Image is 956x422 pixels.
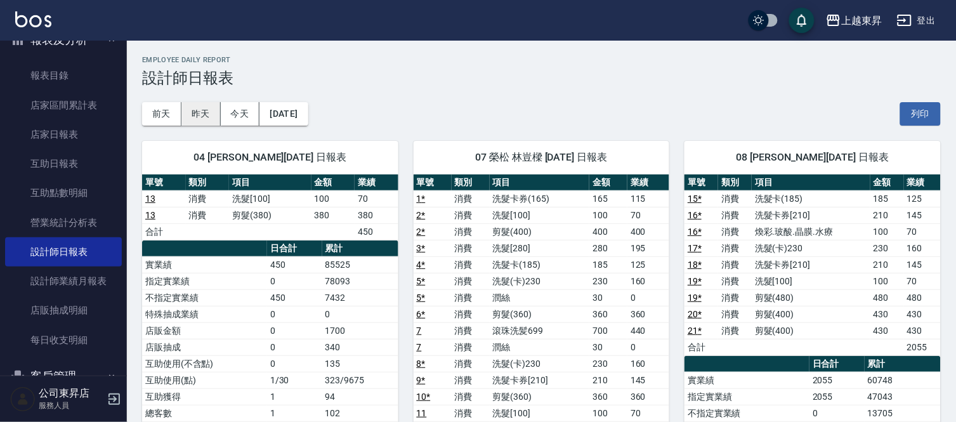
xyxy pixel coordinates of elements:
td: 70 [904,273,941,289]
td: 60748 [865,372,941,388]
td: 102 [322,405,398,421]
td: 剪髮(400) [490,223,590,240]
td: 消費 [452,207,490,223]
td: 消費 [718,223,752,240]
td: 不指定實業績 [142,289,267,306]
td: 125 [904,190,941,207]
td: 0 [322,306,398,322]
td: 消費 [718,190,752,207]
td: 160 [627,355,669,372]
td: 13705 [865,405,941,421]
td: 0 [267,322,322,339]
td: 94 [322,388,398,405]
span: 04 [PERSON_NAME][DATE] 日報表 [157,151,383,164]
td: 323/9675 [322,372,398,388]
td: 洗髮[100] [752,273,870,289]
td: 消費 [452,355,490,372]
td: 消費 [186,207,230,223]
td: 70 [627,405,669,421]
td: 1 [267,405,322,421]
td: 洗髮(卡)230 [752,240,870,256]
th: 項目 [490,175,590,191]
td: 指定實業績 [684,388,809,405]
td: 7432 [322,289,398,306]
td: 450 [267,289,322,306]
td: 115 [627,190,669,207]
td: 230 [589,273,627,289]
td: 145 [904,256,941,273]
td: 210 [589,372,627,388]
td: 消費 [452,223,490,240]
td: 1/30 [267,372,322,388]
th: 日合計 [809,356,865,373]
td: 洗髮(卡)230 [490,273,590,289]
td: 特殊抽成業績 [142,306,267,322]
button: [DATE] [259,102,308,126]
td: 145 [627,372,669,388]
td: 125 [627,256,669,273]
td: 消費 [452,256,490,273]
td: 消費 [452,405,490,421]
td: 消費 [452,339,490,355]
a: 店販抽成明細 [5,296,122,325]
td: 380 [311,207,355,223]
td: 消費 [452,306,490,322]
h5: 公司東昇店 [39,387,103,400]
td: 0 [627,289,669,306]
td: 360 [627,388,669,405]
td: 430 [870,306,904,322]
th: 類別 [718,175,752,191]
td: 360 [627,306,669,322]
td: 70 [355,190,398,207]
td: 2055 [904,339,941,355]
th: 業績 [904,175,941,191]
a: 設計師業績月報表 [5,267,122,296]
button: 列印 [900,102,941,126]
a: 13 [145,210,155,220]
button: 昨天 [181,102,221,126]
td: 70 [627,207,669,223]
td: 0 [627,339,669,355]
td: 100 [870,273,904,289]
th: 項目 [752,175,870,191]
td: 280 [589,240,627,256]
td: 360 [589,306,627,322]
td: 洗髮卡券[210] [752,207,870,223]
th: 金額 [589,175,627,191]
td: 洗髮[100] [229,190,311,207]
td: 剪髮(380) [229,207,311,223]
table: a dense table [142,175,398,241]
td: 480 [870,289,904,306]
td: 潤絲 [490,339,590,355]
td: 230 [589,355,627,372]
td: 消費 [452,388,490,405]
td: 消費 [718,240,752,256]
td: 不指定實業績 [684,405,809,421]
a: 每日收支明細 [5,326,122,355]
td: 70 [904,223,941,240]
td: 消費 [718,289,752,306]
td: 100 [589,405,627,421]
a: 互助點數明細 [5,178,122,208]
button: 上越東昇 [821,8,887,34]
td: 0 [267,306,322,322]
span: 08 [PERSON_NAME][DATE] 日報表 [700,151,926,164]
td: 消費 [452,289,490,306]
td: 消費 [452,322,490,339]
td: 消費 [452,372,490,388]
a: 設計師日報表 [5,237,122,267]
img: Person [10,386,36,412]
td: 剪髮(400) [752,306,870,322]
td: 消費 [718,207,752,223]
td: 消費 [718,322,752,339]
td: 100 [589,207,627,223]
td: 互助獲得 [142,388,267,405]
button: 今天 [221,102,260,126]
th: 日合計 [267,241,322,257]
th: 類別 [452,175,490,191]
td: 135 [322,355,398,372]
td: 消費 [718,256,752,273]
td: 0 [809,405,865,421]
td: 店販金額 [142,322,267,339]
td: 195 [627,240,669,256]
